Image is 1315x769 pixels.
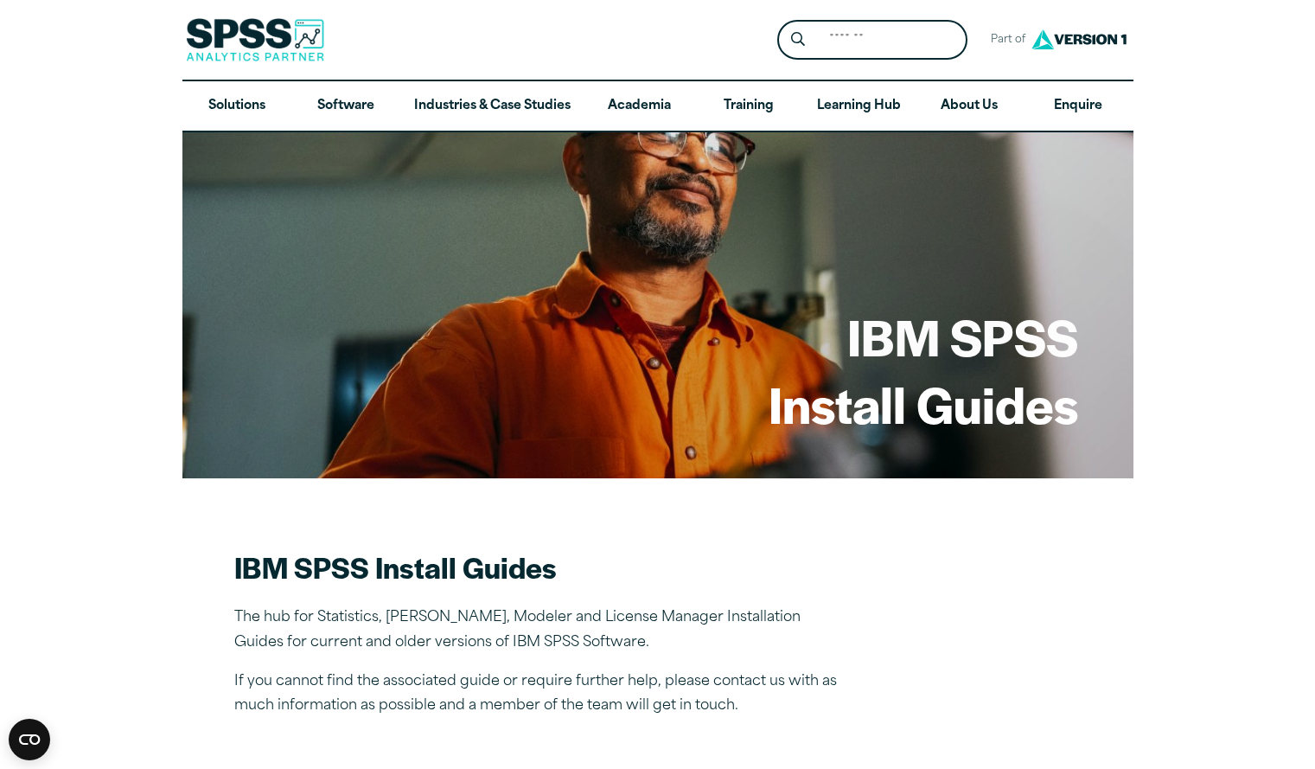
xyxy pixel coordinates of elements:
[693,81,802,131] a: Training
[9,719,50,760] button: Open CMP widget
[234,606,839,656] p: The hub for Statistics, [PERSON_NAME], Modeler and License Manager Installation Guides for curren...
[400,81,584,131] a: Industries & Case Studies
[234,670,839,720] p: If you cannot find the associated guide or require further help, please contact us with as much i...
[1024,81,1133,131] a: Enquire
[782,24,814,56] button: Search magnifying glass icon
[291,81,400,131] a: Software
[915,81,1024,131] a: About Us
[182,81,291,131] a: Solutions
[981,28,1027,53] span: Part of
[234,548,839,586] h2: IBM SPSS Install Guides
[777,20,967,61] form: Site Header Search Form
[1027,23,1131,55] img: Version1 Logo
[791,32,805,47] svg: Search magnifying glass icon
[803,81,915,131] a: Learning Hub
[584,81,693,131] a: Academia
[186,18,324,61] img: SPSS Analytics Partner
[182,81,1133,131] nav: Desktop version of site main menu
[769,303,1078,437] h1: IBM SPSS Install Guides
